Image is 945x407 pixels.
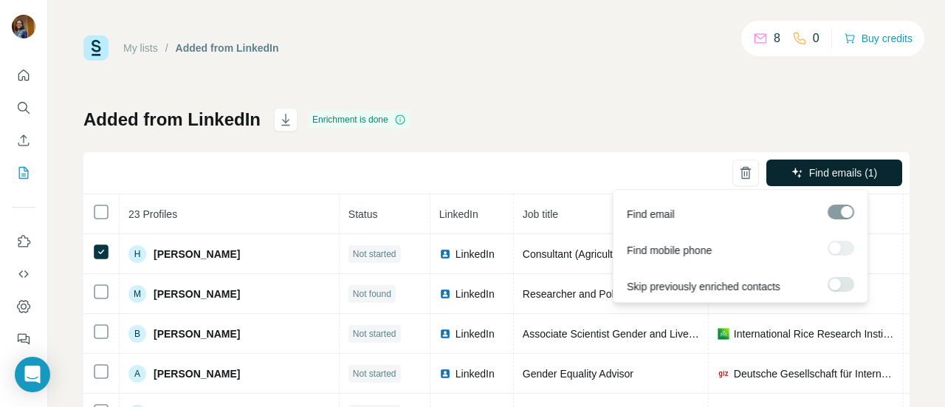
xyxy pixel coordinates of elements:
img: Surfe Logo [83,35,109,61]
span: Gender Equality Advisor [523,368,633,380]
a: My lists [123,42,158,54]
img: company-logo [718,328,729,340]
span: Status [348,208,378,220]
img: LinkedIn logo [439,248,451,260]
span: Not found [353,287,391,301]
span: Associate Scientist Gender and Livelihoods Research, CGIAR [523,328,807,340]
span: Deutsche Gesellschaft für Internationale Zusammenarbeit (GIZ) GmbH [734,366,894,381]
h1: Added from LinkedIn [83,108,261,131]
span: LinkedIn [456,366,495,381]
span: [PERSON_NAME] [154,287,240,301]
img: company-logo [718,368,729,380]
span: Not started [353,247,396,261]
div: Added from LinkedIn [176,41,279,55]
img: Avatar [12,15,35,38]
p: 0 [813,30,819,47]
span: Skip previously enriched contacts [627,279,780,294]
img: LinkedIn logo [439,368,451,380]
span: International Rice Research Institute [734,326,894,341]
span: Not started [353,367,396,380]
div: Enrichment is done [308,111,410,129]
button: Find emails (1) [766,160,902,186]
img: LinkedIn logo [439,288,451,300]
button: Use Surfe on LinkedIn [12,228,35,255]
div: A [128,365,146,383]
button: Search [12,95,35,121]
li: / [165,41,168,55]
span: LinkedIn [456,247,495,261]
span: LinkedIn [456,326,495,341]
button: Feedback [12,326,35,352]
button: My lists [12,160,35,186]
span: [PERSON_NAME] [154,366,240,381]
img: LinkedIn logo [439,328,451,340]
p: 8 [774,30,780,47]
span: Researcher and Policy Advocacy Specialist [523,288,721,300]
span: [PERSON_NAME] [154,326,240,341]
span: [PERSON_NAME] [154,247,240,261]
span: 23 Profiles [128,208,177,220]
div: Open Intercom Messenger [15,357,50,392]
span: Job title [523,208,558,220]
button: Buy credits [844,28,913,49]
span: LinkedIn [456,287,495,301]
span: Not started [353,327,396,341]
div: B [128,325,146,343]
button: Use Surfe API [12,261,35,287]
button: Dashboard [12,293,35,320]
span: Find mobile phone [627,243,712,258]
div: M [128,285,146,303]
span: Consultant (Agriculture) [523,248,631,260]
span: Find emails (1) [809,165,878,180]
button: Enrich CSV [12,127,35,154]
div: H [128,245,146,263]
span: LinkedIn [439,208,478,220]
span: Find email [627,207,675,222]
button: Quick start [12,62,35,89]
